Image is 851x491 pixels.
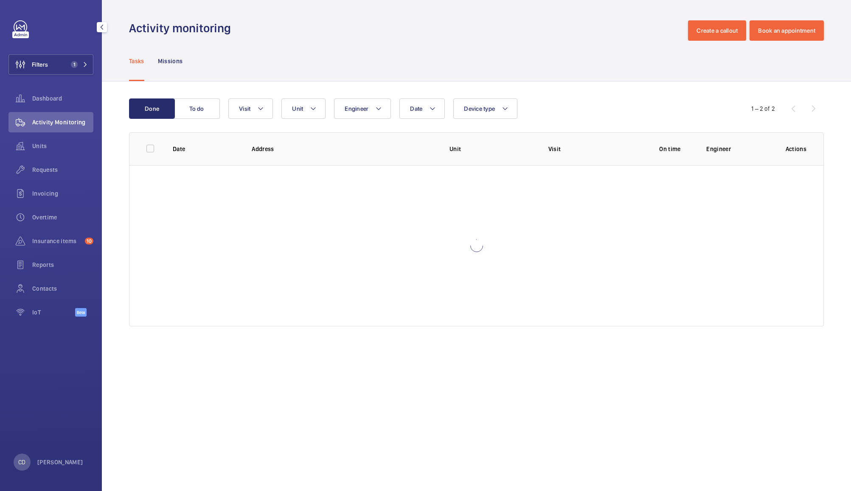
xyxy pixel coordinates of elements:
[750,20,824,41] button: Book an appointment
[129,98,175,119] button: Done
[32,261,93,269] span: Reports
[32,284,93,293] span: Contacts
[32,60,48,69] span: Filters
[399,98,445,119] button: Date
[173,145,238,153] p: Date
[751,104,775,113] div: 1 – 2 of 2
[32,118,93,126] span: Activity Monitoring
[239,105,250,112] span: Visit
[453,98,517,119] button: Device type
[158,57,183,65] p: Missions
[174,98,220,119] button: To do
[706,145,772,153] p: Engineer
[334,98,391,119] button: Engineer
[129,20,236,36] h1: Activity monitoring
[85,238,93,244] span: 10
[786,145,806,153] p: Actions
[32,94,93,103] span: Dashboard
[32,237,81,245] span: Insurance items
[32,142,93,150] span: Units
[548,145,634,153] p: Visit
[688,20,746,41] button: Create a callout
[464,105,495,112] span: Device type
[410,105,422,112] span: Date
[281,98,326,119] button: Unit
[228,98,273,119] button: Visit
[37,458,83,466] p: [PERSON_NAME]
[292,105,303,112] span: Unit
[345,105,368,112] span: Engineer
[18,458,25,466] p: CD
[449,145,535,153] p: Unit
[252,145,436,153] p: Address
[32,189,93,198] span: Invoicing
[647,145,693,153] p: On time
[129,57,144,65] p: Tasks
[71,61,78,68] span: 1
[32,166,93,174] span: Requests
[75,308,87,317] span: Beta
[32,213,93,222] span: Overtime
[32,308,75,317] span: IoT
[8,54,93,75] button: Filters1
